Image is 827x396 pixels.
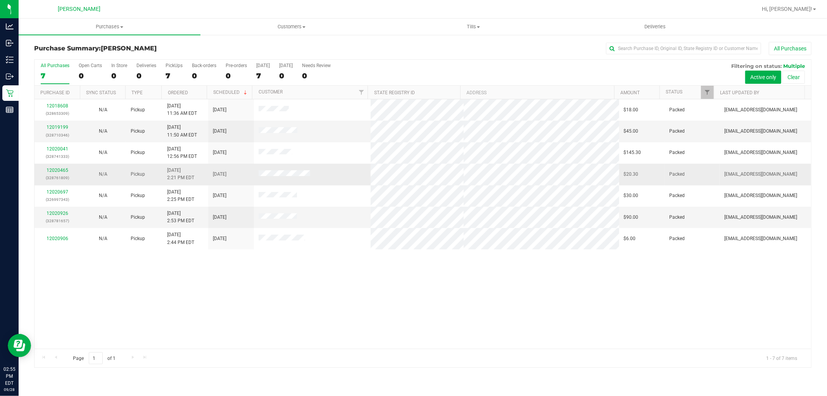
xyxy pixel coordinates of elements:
span: [DATE] 2:21 PM EDT [167,167,194,182]
span: Tills [383,23,564,30]
span: [DATE] [213,171,226,178]
span: Pickup [131,106,145,114]
div: 7 [256,71,270,80]
div: 0 [192,71,216,80]
span: [DATE] [213,128,226,135]
a: Customers [200,19,382,35]
button: N/A [99,171,107,178]
span: Pickup [131,171,145,178]
span: Filtering on status: [731,63,782,69]
a: 12019199 [47,125,68,130]
p: (326997343) [39,196,76,203]
div: 0 [226,71,247,80]
p: (328761809) [39,174,76,182]
a: Filter [701,86,714,99]
a: State Registry ID [374,90,415,95]
span: Page of 1 [66,352,122,364]
span: [DATE] [213,192,226,199]
span: [DATE] 12:56 PM EDT [167,145,197,160]
span: Pickup [131,214,145,221]
a: 12018608 [47,103,68,109]
span: Pickup [131,128,145,135]
span: [DATE] [213,149,226,156]
div: Open Carts [79,63,102,68]
a: Amount [620,90,640,95]
inline-svg: Inventory [6,56,14,64]
div: [DATE] [256,63,270,68]
span: Not Applicable [99,193,107,198]
span: $45.00 [624,128,639,135]
span: Packed [670,106,685,114]
span: Packed [670,235,685,242]
input: 1 [89,352,103,364]
span: [EMAIL_ADDRESS][DOMAIN_NAME] [724,192,797,199]
span: Pickup [131,149,145,156]
span: Hi, [PERSON_NAME]! [762,6,812,12]
span: [PERSON_NAME] [101,45,157,52]
p: (328741333) [39,153,76,160]
div: 0 [279,71,293,80]
inline-svg: Outbound [6,73,14,80]
p: 02:55 PM EDT [3,366,15,387]
a: Purchases [19,19,200,35]
p: (328781657) [39,217,76,225]
span: Packed [670,192,685,199]
div: All Purchases [41,63,69,68]
span: [DATE] [213,235,226,242]
a: Last Updated By [720,90,760,95]
button: All Purchases [769,42,811,55]
span: $30.00 [624,192,639,199]
a: 12020906 [47,236,68,241]
a: Scheduled [213,90,249,95]
span: Pickup [131,192,145,199]
span: Not Applicable [99,150,107,155]
span: [DATE] 11:36 AM EDT [167,102,197,117]
span: Packed [670,149,685,156]
h3: Purchase Summary: [34,45,293,52]
inline-svg: Retail [6,89,14,97]
span: 1 - 7 of 7 items [760,352,803,364]
div: 0 [79,71,102,80]
button: Clear [782,71,805,84]
span: [DATE] 11:50 AM EDT [167,124,197,138]
span: Packed [670,214,685,221]
a: Deliveries [564,19,746,35]
span: Pickup [131,235,145,242]
span: [EMAIL_ADDRESS][DOMAIN_NAME] [724,214,797,221]
span: Multiple [783,63,805,69]
inline-svg: Analytics [6,22,14,30]
inline-svg: Reports [6,106,14,114]
span: [DATE] 2:25 PM EDT [167,188,194,203]
a: Ordered [168,90,188,95]
a: 12020465 [47,168,68,173]
a: Type [131,90,143,95]
span: Not Applicable [99,214,107,220]
div: 0 [111,71,127,80]
div: Deliveries [136,63,156,68]
div: Needs Review [302,63,331,68]
div: 0 [136,71,156,80]
input: Search Purchase ID, Original ID, State Registry ID or Customer Name... [606,43,761,54]
th: Address [460,86,614,99]
span: [DATE] 2:53 PM EDT [167,210,194,225]
span: Packed [670,128,685,135]
span: $18.00 [624,106,639,114]
inline-svg: Inbound [6,39,14,47]
a: Customer [259,89,283,95]
span: Packed [670,171,685,178]
span: [DATE] [213,214,226,221]
a: Purchase ID [40,90,70,95]
button: Active only [745,71,781,84]
div: PickUps [166,63,183,68]
div: Back-orders [192,63,216,68]
a: 12020926 [47,211,68,216]
button: N/A [99,106,107,114]
p: (328653309) [39,110,76,117]
span: Not Applicable [99,128,107,134]
a: 12020041 [47,146,68,152]
a: Tills [382,19,564,35]
span: [EMAIL_ADDRESS][DOMAIN_NAME] [724,106,797,114]
span: Deliveries [634,23,676,30]
a: 12020697 [47,189,68,195]
span: $145.30 [624,149,641,156]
